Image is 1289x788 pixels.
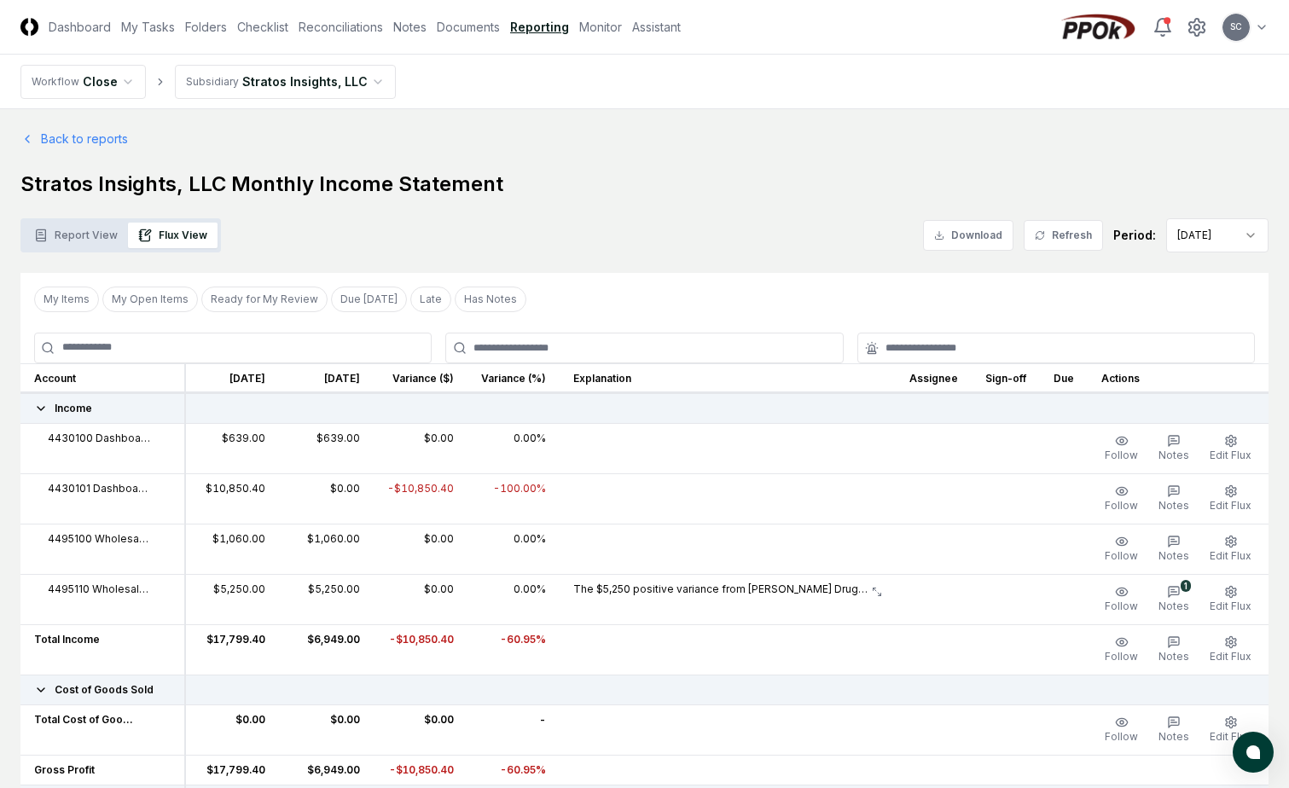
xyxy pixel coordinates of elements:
[185,704,279,755] td: $0.00
[374,755,467,785] td: -$10,850.40
[299,18,383,36] a: Reconciliations
[279,704,374,755] td: $0.00
[632,18,681,36] a: Assistant
[34,632,100,647] span: Total Income
[279,473,374,524] td: $0.00
[467,524,560,574] td: 0.00%
[1101,712,1141,748] button: Follow
[1155,582,1193,617] button: 1Notes
[1233,732,1274,773] button: atlas-launcher
[467,473,560,524] td: -100.00%
[279,524,374,574] td: $1,060.00
[1105,730,1138,743] span: Follow
[1210,499,1251,512] span: Edit Flux
[48,481,150,496] span: 4430101 Dashboard Suite - Revenue Share
[1230,20,1242,33] span: SC
[1206,632,1255,668] button: Edit Flux
[374,363,467,393] th: Variance ($)
[48,431,150,446] span: 4430100 Dashboard Suite
[1206,531,1255,567] button: Edit Flux
[410,287,451,312] button: Late
[1181,580,1191,592] div: 1
[923,220,1013,251] button: Download
[467,704,560,755] td: -
[185,18,227,36] a: Folders
[1210,449,1251,461] span: Edit Flux
[1101,481,1141,517] button: Follow
[560,363,896,393] th: Explanation
[374,704,467,755] td: $0.00
[1057,14,1139,41] img: PPOk logo
[579,18,622,36] a: Monitor
[185,624,279,675] td: $17,799.40
[374,574,467,624] td: $0.00
[102,287,198,312] button: My Open Items
[374,624,467,675] td: -$10,850.40
[510,18,569,36] a: Reporting
[32,74,79,90] div: Workflow
[1040,363,1088,393] th: Due
[48,582,150,597] span: 4495110 Wholesaler RFP Analysis
[1088,363,1269,393] th: Actions
[34,762,95,778] span: Gross Profit
[24,223,128,248] button: Report View
[49,18,111,36] a: Dashboard
[1105,449,1138,461] span: Follow
[128,223,218,248] button: Flux View
[331,287,407,312] button: Due Today
[455,287,526,312] button: Has Notes
[467,423,560,473] td: 0.00%
[467,574,560,624] td: 0.00%
[34,712,136,727] span: Total Cost of Goods Sold
[437,18,500,36] a: Documents
[1206,712,1255,748] button: Edit Flux
[279,624,374,675] td: $6,949.00
[1210,650,1251,663] span: Edit Flux
[1158,549,1189,562] span: Notes
[1158,730,1189,743] span: Notes
[1206,481,1255,517] button: Edit Flux
[48,531,150,547] span: 4495100 Wholesaler Performance Monitor
[279,363,374,393] th: [DATE]
[1155,632,1193,668] button: Notes
[1105,600,1138,612] span: Follow
[1206,582,1255,617] button: Edit Flux
[972,363,1040,393] th: Sign-off
[20,130,128,148] a: Back to reports
[374,423,467,473] td: $0.00
[393,18,427,36] a: Notes
[279,423,374,473] td: $639.00
[896,363,972,393] th: Assignee
[467,755,560,785] td: -60.95%
[374,524,467,574] td: $0.00
[34,287,99,312] button: My Items
[279,574,374,624] td: $5,250.00
[185,363,279,393] th: [DATE]
[374,473,467,524] td: -$10,850.40
[1113,226,1156,244] div: Period:
[237,18,288,36] a: Checklist
[1210,549,1251,562] span: Edit Flux
[1158,449,1189,461] span: Notes
[1155,481,1193,517] button: Notes
[185,473,279,524] td: $10,850.40
[185,524,279,574] td: $1,060.00
[279,755,374,785] td: $6,949.00
[20,18,38,36] img: Logo
[573,582,882,597] button: The $5,250 positive variance from [PERSON_NAME] Drugs INC is attributed to the invoice for Strato...
[1101,431,1141,466] button: Follow
[185,423,279,473] td: $639.00
[20,363,185,393] th: Account
[1105,650,1138,663] span: Follow
[201,287,328,312] button: Ready for My Review
[1155,531,1193,567] button: Notes
[573,582,868,597] p: The $5,250 positive variance from [PERSON_NAME] Drugs INC is attributed to the invoice for Strato...
[1101,531,1141,567] button: Follow
[1210,600,1251,612] span: Edit Flux
[185,755,279,785] td: $17,799.40
[20,65,396,99] nav: breadcrumb
[1210,730,1251,743] span: Edit Flux
[1155,712,1193,748] button: Notes
[1105,499,1138,512] span: Follow
[1206,431,1255,466] button: Edit Flux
